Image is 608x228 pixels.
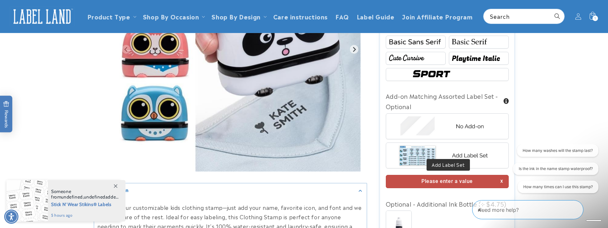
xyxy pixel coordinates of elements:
a: Care instructions [269,9,331,24]
span: undefined [61,194,82,200]
span: 5 hours ago [51,212,119,218]
div: Add-on Matching Assorted Label Set - Optional [386,91,509,112]
a: Shop By Design [212,12,260,21]
span: 1 [594,16,596,21]
iframe: Gorgias Floating Chat [472,198,602,222]
span: Join Affiliate Program [402,13,472,20]
img: Label Land [10,6,74,27]
span: undefined [84,194,105,200]
summary: Shop By Occasion [139,9,208,24]
span: Care instructions [273,13,328,20]
a: FAQ [331,9,353,24]
span: Someone from , added this product to their cart. [51,189,119,200]
a: Join Affiliate Program [398,9,476,24]
div: Optional - Additional Ink Bottle [386,199,509,209]
summary: Product Type [83,9,139,24]
button: Previous slide [122,45,131,54]
summary: Shop By Design [208,9,269,24]
a: Label Guide [353,9,398,24]
a: Label Land [7,4,77,29]
span: Stick N' Wear Stikins® Labels [51,200,119,208]
button: Search [550,9,564,23]
span: Shop By Occasion [143,13,199,20]
img: Radio button [387,53,445,63]
button: Next slide [350,45,359,54]
div: Accessibility Menu [4,210,18,224]
iframe: Gorgias live chat conversation starters [508,144,602,199]
span: Label Guide [357,13,395,20]
img: Radio button [387,37,445,47]
a: Product Type [87,12,130,21]
span: FAQ [335,13,349,20]
div: Please enter a value [386,175,509,188]
summary: Description [94,183,367,198]
span: Rewards [3,101,9,128]
img: Radio button [450,53,508,63]
img: Radio button [450,37,508,47]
